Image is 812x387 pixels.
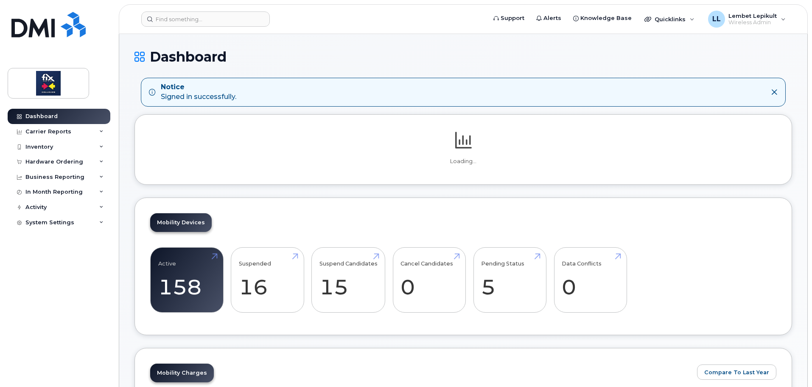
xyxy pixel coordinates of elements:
[562,252,619,308] a: Data Conflicts 0
[158,252,216,308] a: Active 158
[481,252,538,308] a: Pending Status 5
[150,213,212,232] a: Mobility Devices
[400,252,458,308] a: Cancel Candidates 0
[150,364,214,382] a: Mobility Charges
[161,82,236,92] strong: Notice
[150,158,776,165] p: Loading...
[319,252,378,308] a: Suspend Candidates 15
[704,368,769,376] span: Compare To Last Year
[134,49,792,64] h1: Dashboard
[697,364,776,380] button: Compare To Last Year
[161,82,236,102] div: Signed in successfully.
[239,252,296,308] a: Suspended 16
